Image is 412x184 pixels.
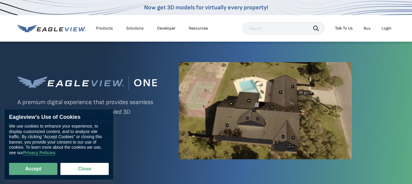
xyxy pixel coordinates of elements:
a: Privacy Policies [23,150,56,155]
button: Close [60,163,109,175]
a: Buy [364,26,371,31]
div: Resources [189,26,208,31]
a: Developer [157,26,175,31]
div: Solutions [126,26,144,31]
div: Login [381,26,391,31]
input: Search [243,22,325,34]
img: Eagleview One™ [18,76,157,90]
a: Now get 3D models for virtually every property! [144,4,268,11]
div: Talk To Us [335,26,353,31]
div: Products [96,26,113,31]
button: Accept [9,163,57,175]
div: We use cookies to enhance your experience, to display customized content, and to analyze site tra... [9,124,109,155]
div: Eagleview’s Use of Cookies [9,114,109,121]
p: A premium digital experience that provides seamless access to the full power of our unrivaled 3D ... [18,97,157,126]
